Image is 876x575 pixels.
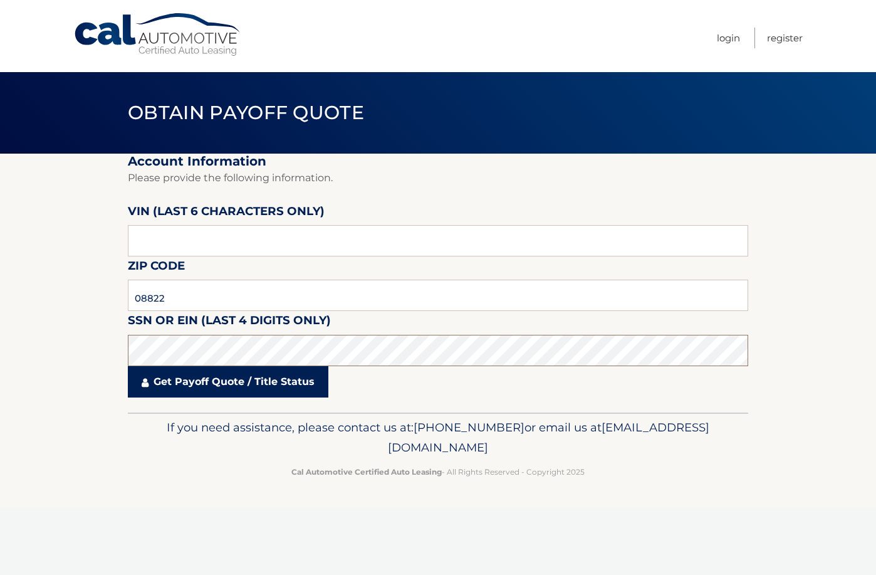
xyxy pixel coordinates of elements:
label: Zip Code [128,256,185,280]
label: SSN or EIN (last 4 digits only) [128,311,331,334]
span: [PHONE_NUMBER] [414,420,524,435]
a: Cal Automotive [73,13,242,57]
a: Get Payoff Quote / Title Status [128,366,328,398]
p: - All Rights Reserved - Copyright 2025 [136,465,740,478]
p: Please provide the following information. [128,169,748,187]
p: If you need assistance, please contact us at: or email us at [136,418,740,458]
strong: Cal Automotive Certified Auto Leasing [291,467,442,477]
a: Login [717,28,740,48]
label: VIN (last 6 characters only) [128,202,325,225]
h2: Account Information [128,154,748,169]
a: Register [767,28,803,48]
span: Obtain Payoff Quote [128,101,364,124]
